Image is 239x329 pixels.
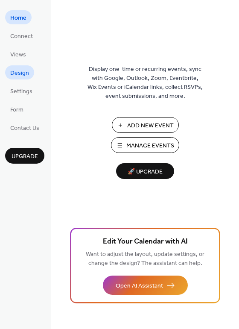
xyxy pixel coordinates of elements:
a: Form [5,102,29,116]
a: Design [5,65,34,79]
span: Views [10,50,26,59]
a: Contact Us [5,120,44,135]
span: Design [10,69,29,78]
button: 🚀 Upgrade [116,163,174,179]
span: Contact Us [10,124,39,133]
a: Home [5,10,32,24]
span: Settings [10,87,32,96]
span: Connect [10,32,33,41]
span: Form [10,106,23,115]
span: Edit Your Calendar with AI [103,236,188,248]
span: Add New Event [127,121,174,130]
a: Settings [5,84,38,98]
span: Manage Events [126,141,174,150]
button: Manage Events [111,137,179,153]
span: Display one-time or recurring events, sync with Google, Outlook, Zoom, Eventbrite, Wix Events or ... [87,65,203,101]
button: Add New Event [112,117,179,133]
a: Connect [5,29,38,43]
span: Home [10,14,26,23]
button: Open AI Assistant [103,276,188,295]
button: Upgrade [5,148,44,164]
span: Upgrade [12,152,38,161]
a: Views [5,47,31,61]
span: Want to adjust the layout, update settings, or change the design? The assistant can help. [86,249,204,269]
span: Open AI Assistant [116,282,163,291]
span: 🚀 Upgrade [121,166,169,178]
